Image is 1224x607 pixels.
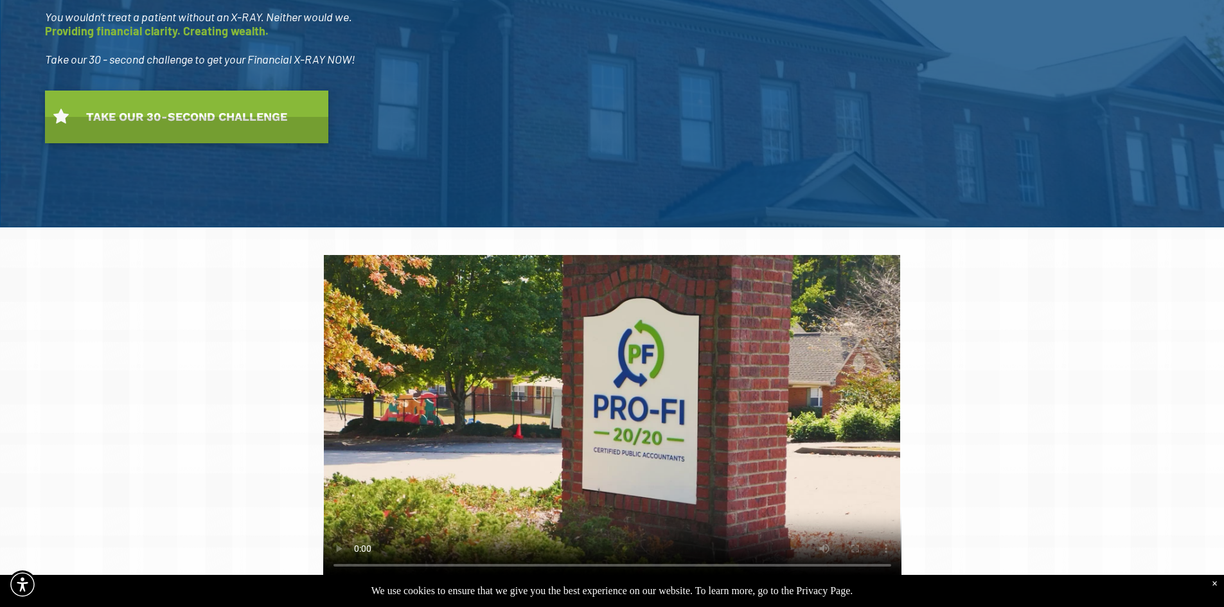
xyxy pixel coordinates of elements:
span: Take our 30 - second challenge to get your Financial X-RAY NOW! [45,52,355,66]
div: Accessibility Menu [8,570,37,599]
div: Dismiss notification [1212,578,1218,590]
span: Providing financial clarity. Creating wealth. [45,24,269,38]
a: TAKE OUR 30-SECOND CHALLENGE [45,91,328,143]
span: You wouldn’t treat a patient without an X-RAY. Neither would we. [45,10,352,24]
span: TAKE OUR 30-SECOND CHALLENGE [82,103,292,130]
